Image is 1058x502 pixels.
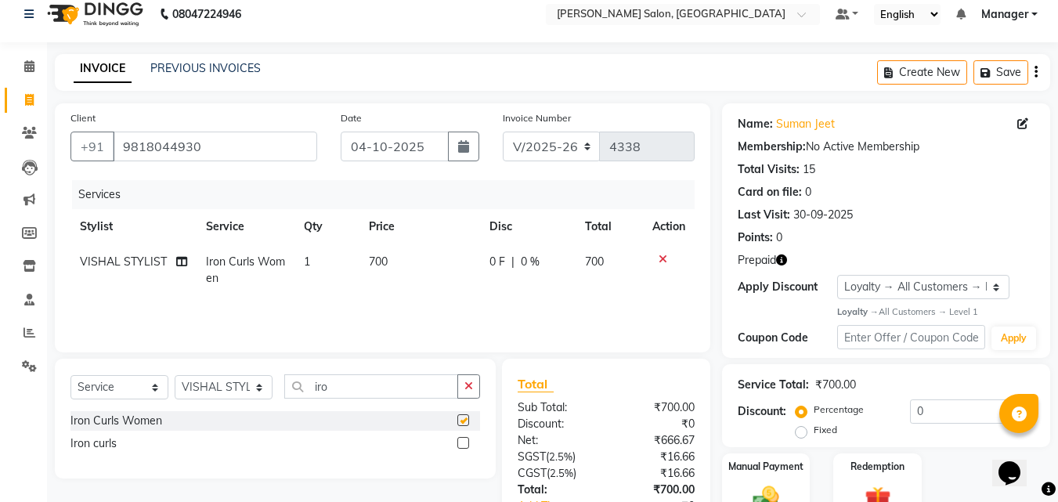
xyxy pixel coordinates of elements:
span: Iron Curls Women [206,255,285,285]
a: PREVIOUS INVOICES [150,61,261,75]
th: Stylist [70,209,197,244]
span: Manager [981,6,1028,23]
span: VISHAL STYLIST [80,255,167,269]
input: Enter Offer / Coupon Code [837,325,985,349]
label: Fixed [814,423,837,437]
div: 30-09-2025 [793,207,853,223]
div: Total: [506,482,606,498]
div: ₹700.00 [606,482,706,498]
div: 0 [776,229,782,246]
th: Service [197,209,294,244]
div: ₹666.67 [606,432,706,449]
span: Prepaid [738,252,776,269]
span: SGST [518,450,546,464]
label: Client [70,111,96,125]
th: Qty [294,209,359,244]
span: | [511,254,515,270]
div: Iron Curls Women [70,413,162,429]
div: ₹16.66 [606,465,706,482]
div: Membership: [738,139,806,155]
div: ₹0 [606,416,706,432]
div: Points: [738,229,773,246]
div: Discount: [738,403,786,420]
div: Net: [506,432,606,449]
th: Total [576,209,643,244]
div: All Customers → Level 1 [837,305,1035,319]
span: 700 [585,255,604,269]
div: Name: [738,116,773,132]
span: 0 F [489,254,505,270]
label: Percentage [814,403,864,417]
div: Sub Total: [506,399,606,416]
label: Redemption [850,460,905,474]
div: Iron curls [70,435,117,452]
span: CGST [518,466,547,480]
label: Date [341,111,362,125]
div: Services [72,180,706,209]
div: ( ) [506,449,606,465]
span: 2.5% [549,450,572,463]
span: 700 [369,255,388,269]
span: 0 % [521,254,540,270]
button: +91 [70,132,114,161]
a: INVOICE [74,55,132,83]
div: Service Total: [738,377,809,393]
label: Manual Payment [728,460,803,474]
span: Total [518,376,554,392]
div: Total Visits: [738,161,800,178]
iframe: chat widget [992,439,1042,486]
label: Invoice Number [503,111,571,125]
strong: Loyalty → [837,306,879,317]
th: Price [359,209,480,244]
button: Save [973,60,1028,85]
input: Search or Scan [284,374,458,399]
th: Action [643,209,695,244]
div: 15 [803,161,815,178]
button: Create New [877,60,967,85]
div: Coupon Code [738,330,836,346]
div: ₹700.00 [815,377,856,393]
th: Disc [480,209,576,244]
div: 0 [805,184,811,200]
span: 2.5% [550,467,573,479]
a: Suman Jeet [776,116,835,132]
div: ( ) [506,465,606,482]
div: ₹700.00 [606,399,706,416]
div: Card on file: [738,184,802,200]
div: No Active Membership [738,139,1035,155]
div: Last Visit: [738,207,790,223]
button: Apply [991,327,1036,350]
div: Discount: [506,416,606,432]
span: 1 [304,255,310,269]
div: Apply Discount [738,279,836,295]
div: ₹16.66 [606,449,706,465]
input: Search by Name/Mobile/Email/Code [113,132,317,161]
